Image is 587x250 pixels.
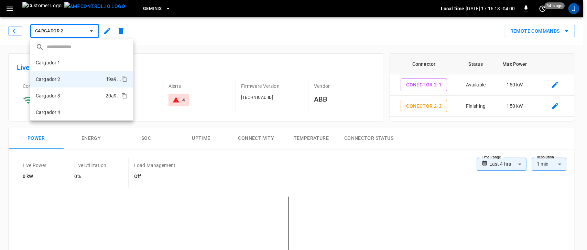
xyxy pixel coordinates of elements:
p: Cargador 1 [36,59,61,66]
p: Cargador 3 [36,92,61,99]
p: Cargador 4 [36,109,61,116]
div: copy [121,75,128,83]
div: copy [121,92,128,100]
p: Cargador 2 [36,76,61,83]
